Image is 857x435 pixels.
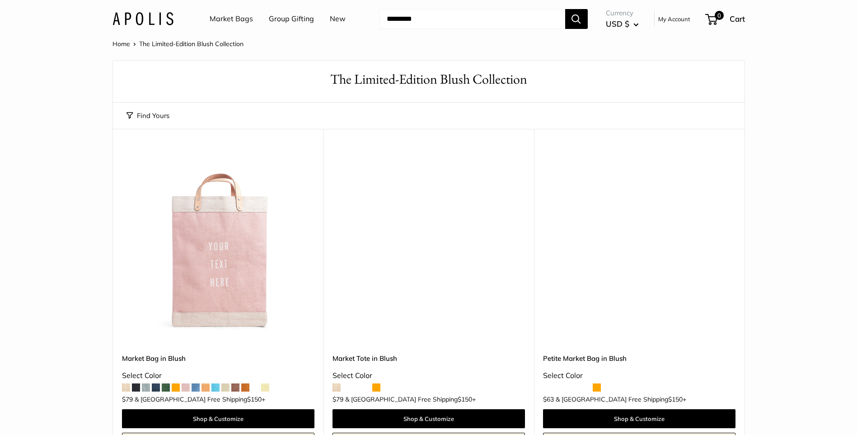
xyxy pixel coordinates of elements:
span: & [GEOGRAPHIC_DATA] Free Shipping + [556,396,686,402]
a: Shop & Customize [332,409,525,428]
button: Search [565,9,588,29]
a: Market Bags [210,12,253,26]
span: $63 [543,395,554,403]
span: $79 [122,395,133,403]
a: Group Gifting [269,12,314,26]
a: description_Our first ever Blush CollectionPetite Market Bag in Blush [543,151,735,344]
span: $79 [332,395,343,403]
span: Currency [606,7,639,19]
a: New [330,12,346,26]
span: Cart [730,14,745,24]
a: 0 Cart [706,12,745,26]
img: Apolis [112,12,173,25]
a: Home [112,40,130,48]
span: & [GEOGRAPHIC_DATA] Free Shipping + [345,396,476,402]
span: The Limited-Edition Blush Collection [139,40,244,48]
button: USD $ [606,17,639,31]
span: $150 [668,395,683,403]
span: USD $ [606,19,629,28]
span: $150 [458,395,472,403]
a: description_Our first Blush Market BagMarket Bag in Blush [122,151,314,344]
a: Market Tote in BlushMarket Tote in Blush [332,151,525,344]
a: Market Bag in Blush [122,353,314,364]
a: My Account [658,14,690,24]
span: & [GEOGRAPHIC_DATA] Free Shipping + [135,396,265,402]
div: Select Color [543,369,735,383]
input: Search... [379,9,565,29]
a: Shop & Customize [122,409,314,428]
span: 0 [714,11,723,20]
div: Select Color [332,369,525,383]
a: Petite Market Bag in Blush [543,353,735,364]
nav: Breadcrumb [112,38,244,50]
h1: The Limited-Edition Blush Collection [126,70,731,89]
button: Find Yours [126,109,169,122]
img: description_Our first Blush Market Bag [122,151,314,344]
div: Select Color [122,369,314,383]
a: Market Tote in Blush [332,353,525,364]
a: Shop & Customize [543,409,735,428]
span: $150 [247,395,262,403]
